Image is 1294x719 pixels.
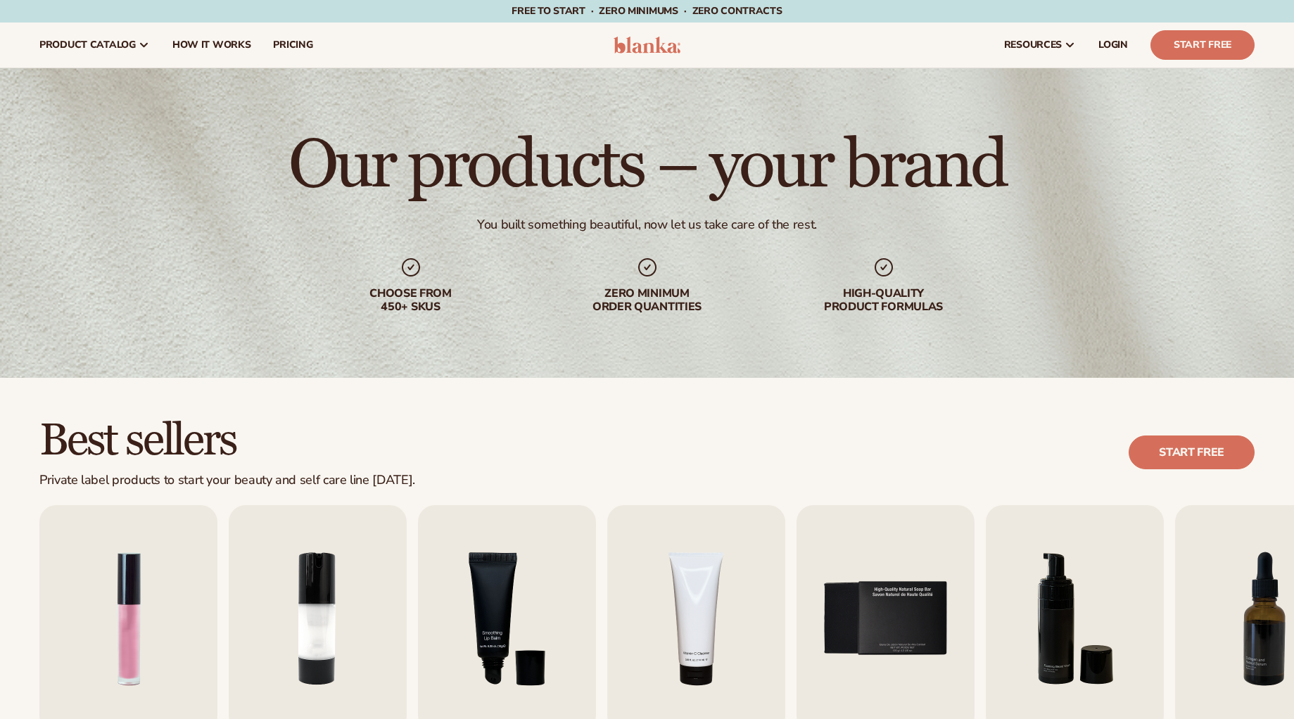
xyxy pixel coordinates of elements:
[39,39,136,51] span: product catalog
[557,287,737,314] div: Zero minimum order quantities
[262,23,324,68] a: pricing
[614,37,680,53] img: logo
[161,23,262,68] a: How It Works
[1150,30,1255,60] a: Start Free
[1098,39,1128,51] span: LOGIN
[1129,435,1255,469] a: Start free
[288,132,1006,200] h1: Our products – your brand
[321,287,501,314] div: Choose from 450+ Skus
[172,39,251,51] span: How It Works
[39,417,415,464] h2: Best sellers
[273,39,312,51] span: pricing
[477,217,817,233] div: You built something beautiful, now let us take care of the rest.
[512,4,782,18] span: Free to start · ZERO minimums · ZERO contracts
[39,473,415,488] div: Private label products to start your beauty and self care line [DATE].
[28,23,161,68] a: product catalog
[794,287,974,314] div: High-quality product formulas
[1087,23,1139,68] a: LOGIN
[993,23,1087,68] a: resources
[1004,39,1062,51] span: resources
